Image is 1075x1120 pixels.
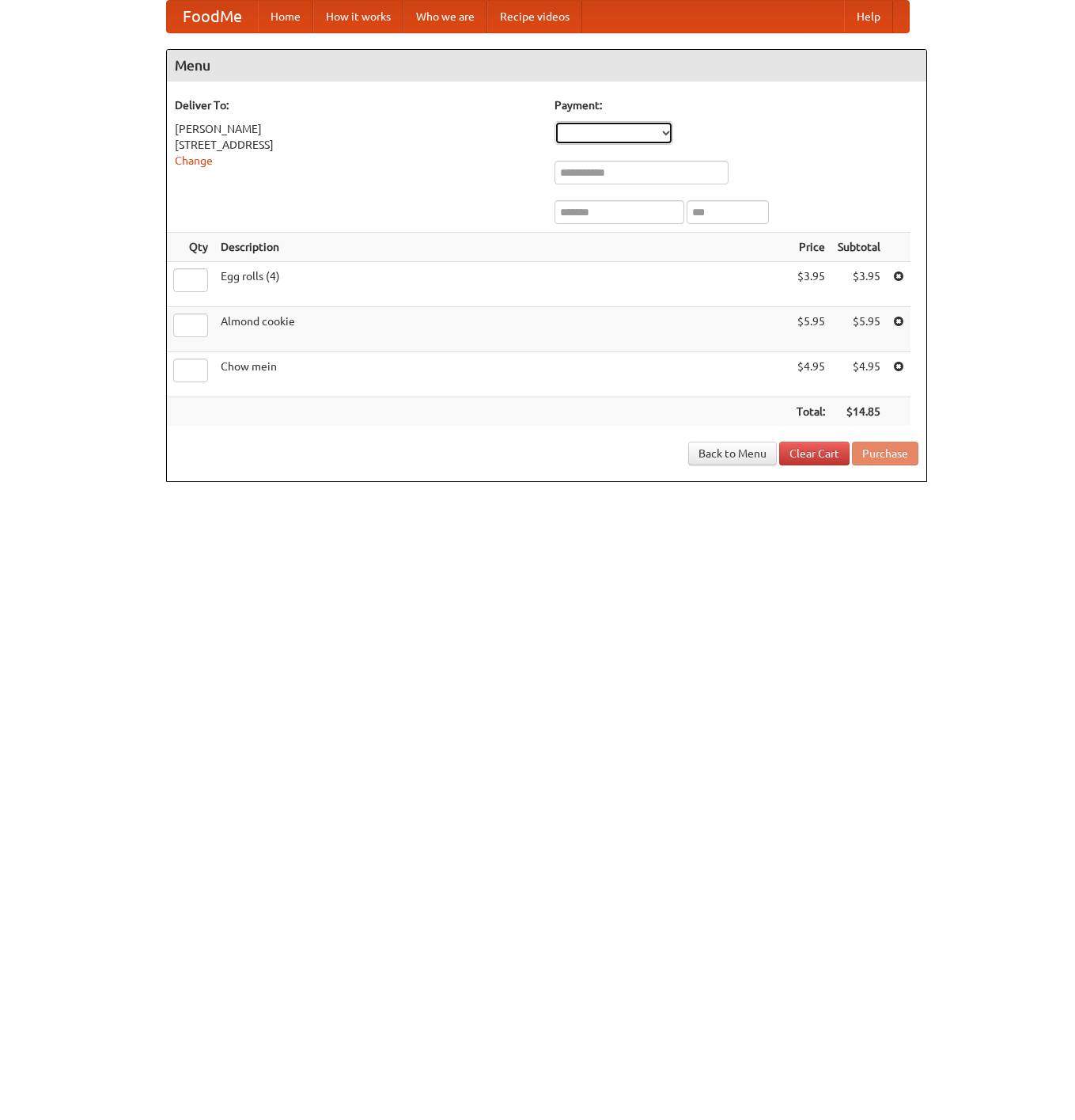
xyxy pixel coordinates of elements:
a: Who we are [403,1,487,32]
td: Egg rolls (4) [214,262,790,307]
div: [STREET_ADDRESS] [175,137,539,153]
div: [PERSON_NAME] [175,121,539,137]
button: Purchase [852,442,918,465]
a: Clear Cart [779,442,850,465]
th: Description [214,233,790,262]
a: Recipe videos [487,1,582,32]
td: $3.95 [831,262,887,307]
th: Qty [167,233,214,262]
td: Almond cookie [214,307,790,352]
td: $3.95 [790,262,831,307]
th: Subtotal [831,233,887,262]
h5: Payment: [555,97,918,113]
a: Change [175,154,213,167]
a: Back to Menu [688,442,777,465]
th: Price [790,233,831,262]
td: $5.95 [790,307,831,352]
h4: Menu [167,50,926,82]
td: $4.95 [790,352,831,397]
a: Home [258,1,313,32]
th: Total: [790,397,831,427]
a: How it works [313,1,403,32]
a: Help [844,1,893,32]
a: FoodMe [167,1,258,32]
td: Chow mein [214,352,790,397]
td: $5.95 [831,307,887,352]
th: $14.85 [831,397,887,427]
h5: Deliver To: [175,97,539,113]
td: $4.95 [831,352,887,397]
